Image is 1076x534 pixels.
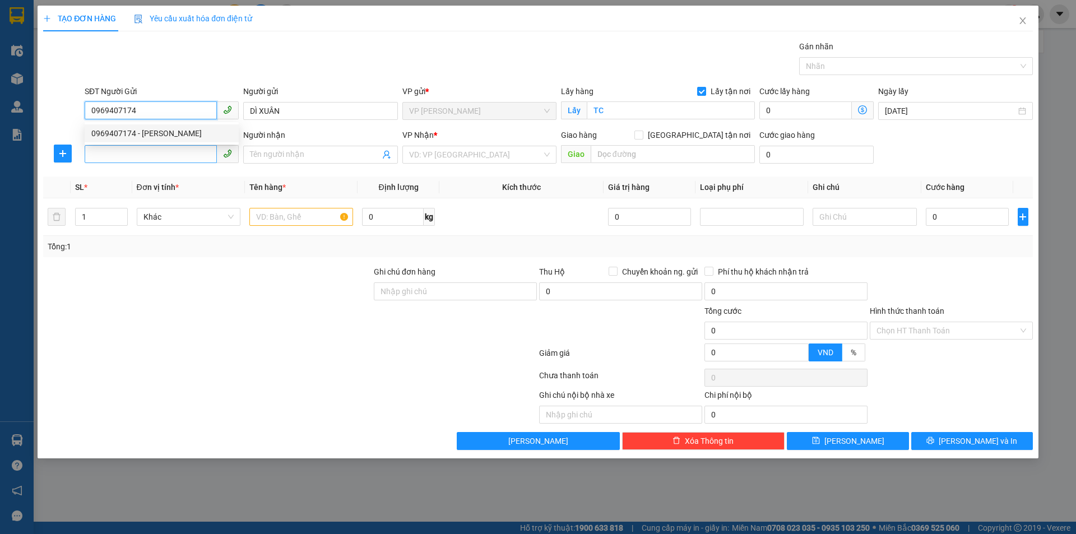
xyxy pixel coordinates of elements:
[134,14,252,23] span: Yêu cầu xuất hóa đơn điện tử
[378,183,418,192] span: Định lượng
[538,347,703,366] div: Giảm giá
[85,124,239,142] div: 0969407174 - DÌ XUÂN
[608,208,692,226] input: 0
[143,208,234,225] span: Khác
[91,127,232,140] div: 0969407174 - [PERSON_NAME]
[685,435,734,447] span: Xóa Thông tin
[539,406,702,424] input: Nhập ghi chú
[561,131,597,140] span: Giao hàng
[787,432,908,450] button: save[PERSON_NAME]
[43,15,51,22] span: plus
[48,208,66,226] button: delete
[137,183,179,192] span: Đơn vị tính
[85,85,239,97] div: SĐT Người Gửi
[759,101,852,119] input: Cước lấy hàng
[1018,212,1028,221] span: plus
[508,435,568,447] span: [PERSON_NAME]
[457,432,620,450] button: [PERSON_NAME]
[704,389,868,406] div: Chi phí nội bộ
[706,85,755,97] span: Lấy tận nơi
[824,435,884,447] span: [PERSON_NAME]
[561,101,587,119] span: Lấy
[911,432,1033,450] button: printer[PERSON_NAME] và In
[591,145,755,163] input: Dọc đường
[618,266,702,278] span: Chuyển khoản ng. gửi
[561,87,593,96] span: Lấy hàng
[249,183,286,192] span: Tên hàng
[799,42,833,51] label: Gán nhãn
[759,131,815,140] label: Cước giao hàng
[424,208,435,226] span: kg
[812,437,820,445] span: save
[926,437,934,445] span: printer
[813,208,916,226] input: Ghi Chú
[713,266,813,278] span: Phí thu hộ khách nhận trả
[374,282,537,300] input: Ghi chú đơn hàng
[643,129,755,141] span: [GEOGRAPHIC_DATA] tận nơi
[1018,16,1027,25] span: close
[926,183,964,192] span: Cước hàng
[502,183,541,192] span: Kích thước
[851,348,856,357] span: %
[759,146,874,164] input: Cước giao hàng
[672,437,680,445] span: delete
[622,432,785,450] button: deleteXóa Thông tin
[43,14,116,23] span: TẠO ĐƠN HÀNG
[374,267,435,276] label: Ghi chú đơn hàng
[538,369,703,389] div: Chưa thanh toán
[704,307,741,315] span: Tổng cước
[695,177,808,198] th: Loại phụ phí
[382,150,391,159] span: user-add
[223,149,232,158] span: phone
[243,85,397,97] div: Người gửi
[878,87,908,96] label: Ngày lấy
[885,105,1015,117] input: Ngày lấy
[759,87,810,96] label: Cước lấy hàng
[858,105,867,114] span: dollar-circle
[539,389,702,406] div: Ghi chú nội bộ nhà xe
[243,129,397,141] div: Người nhận
[402,85,556,97] div: VP gửi
[54,149,71,158] span: plus
[48,240,415,253] div: Tổng: 1
[870,307,944,315] label: Hình thức thanh toán
[409,103,550,119] span: VP THANH CHƯƠNG
[1018,208,1028,226] button: plus
[587,101,755,119] input: Lấy tận nơi
[75,183,84,192] span: SL
[249,208,353,226] input: VD: Bàn, Ghế
[608,183,650,192] span: Giá trị hàng
[561,145,591,163] span: Giao
[539,267,565,276] span: Thu Hộ
[808,177,921,198] th: Ghi chú
[818,348,833,357] span: VND
[54,145,72,162] button: plus
[1007,6,1038,37] button: Close
[939,435,1017,447] span: [PERSON_NAME] và In
[402,131,434,140] span: VP Nhận
[223,105,232,114] span: phone
[134,15,143,24] img: icon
